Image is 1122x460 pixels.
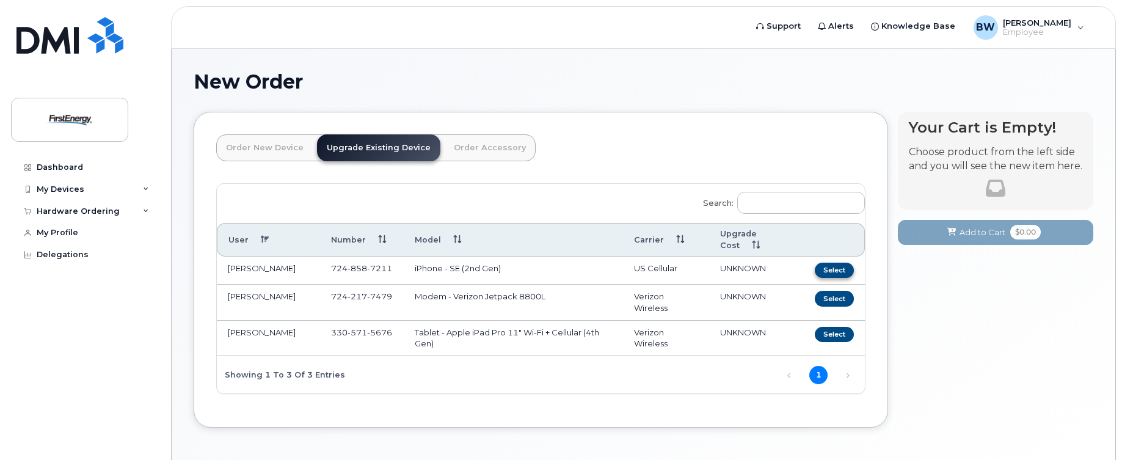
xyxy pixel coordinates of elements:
[737,192,865,214] input: Search:
[348,327,367,337] span: 571
[909,119,1082,136] h4: Your Cart is Empty!
[780,366,798,384] a: Previous
[960,227,1005,238] span: Add to Cart
[367,263,392,273] span: 7211
[720,327,766,337] span: UNKNOWN
[623,257,709,285] td: US Cellular
[194,71,1093,92] h1: New Order
[217,321,320,356] td: [PERSON_NAME]
[720,291,766,301] span: UNKNOWN
[623,321,709,356] td: Verizon Wireless
[331,263,392,273] span: 724
[909,145,1082,173] p: Choose product from the left side and you will see the new item here.
[331,291,392,301] span: 724
[404,321,623,356] td: Tablet - Apple iPad Pro 11" Wi-Fi + Cellular (4th Gen)
[404,223,623,257] th: Model: activate to sort column ascending
[444,134,536,161] a: Order Accessory
[839,366,857,384] a: Next
[317,134,440,161] a: Upgrade Existing Device
[695,184,865,218] label: Search:
[216,134,313,161] a: Order New Device
[709,223,804,257] th: Upgrade Cost: activate to sort column ascending
[815,291,854,306] button: Select
[404,257,623,285] td: iPhone - SE (2nd Gen)
[809,366,828,384] a: 1
[367,327,392,337] span: 5676
[898,220,1093,245] button: Add to Cart $0.00
[331,327,392,337] span: 330
[623,285,709,320] td: Verizon Wireless
[320,223,404,257] th: Number: activate to sort column ascending
[217,223,320,257] th: User: activate to sort column descending
[217,285,320,320] td: [PERSON_NAME]
[1010,225,1041,239] span: $0.00
[720,263,766,273] span: UNKNOWN
[815,327,854,342] button: Select
[404,285,623,320] td: Modem - Verizon Jetpack 8800L
[367,291,392,301] span: 7479
[348,291,367,301] span: 217
[348,263,367,273] span: 858
[217,257,320,285] td: [PERSON_NAME]
[623,223,709,257] th: Carrier: activate to sort column ascending
[1069,407,1113,451] iframe: Messenger Launcher
[815,263,854,278] button: Select
[217,364,345,385] div: Showing 1 to 3 of 3 entries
